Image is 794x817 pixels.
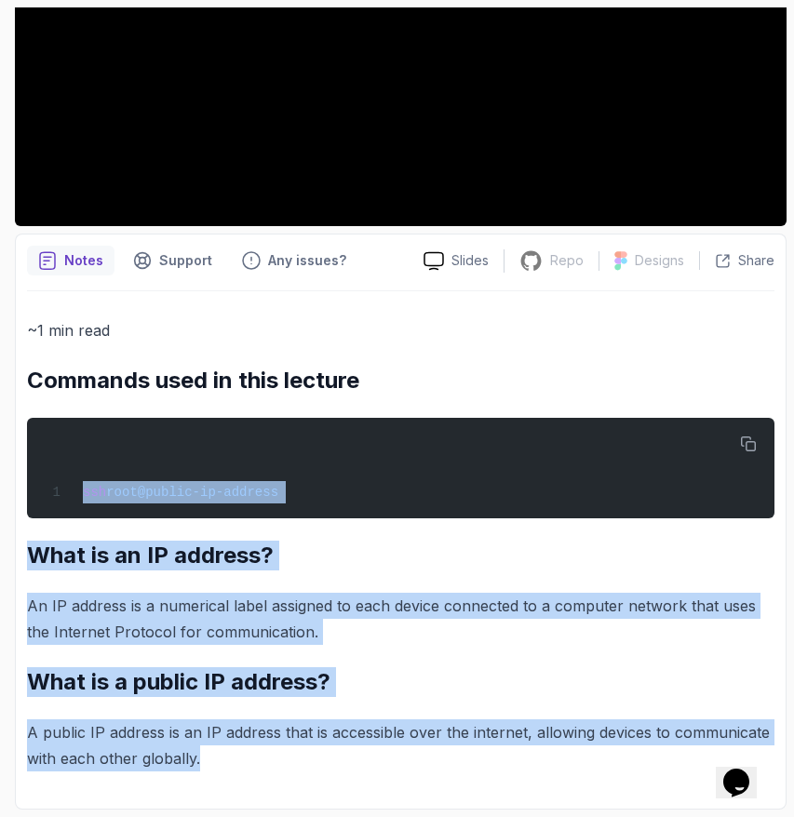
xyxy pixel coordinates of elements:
[106,485,278,500] span: root@public-ip-address
[27,366,774,395] h2: Commands used in this lecture
[27,317,774,343] p: ~1 min read
[738,251,774,270] p: Share
[716,743,775,798] iframe: chat widget
[699,251,774,270] button: Share
[83,485,106,500] span: ssh
[27,667,774,697] h2: What is a public IP address?
[27,719,774,771] p: A public IP address is an IP address that is accessible over the internet, allowing devices to co...
[27,541,774,570] h2: What is an IP address?
[27,593,774,645] p: An IP address is a numerical label assigned to each device connected to a computer network that u...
